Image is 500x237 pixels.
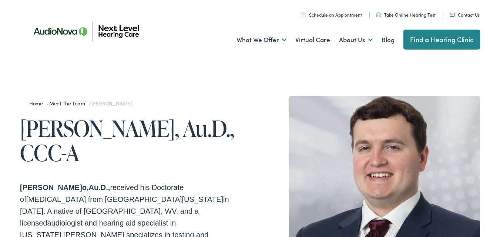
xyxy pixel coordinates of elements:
a: Contact Us [450,11,480,18]
a: Meet the Team [49,99,89,107]
a: Blog [382,26,395,54]
a: Virtual Care [295,26,330,54]
a: What We Offer [236,26,286,54]
a: Take Online Hearing Test [376,11,436,18]
img: An icon symbolizing headphones, colored in teal, suggests audio-related services or features. [376,13,381,17]
span: [PERSON_NAME] [91,99,132,107]
span: [PERSON_NAME] [20,183,82,192]
h1: [PERSON_NAME], Au.D., CCC-A [20,116,250,165]
strong: ., [106,183,110,192]
a: About Us [339,26,373,54]
a: Schedule an Appiontment [301,11,362,18]
span: / / [29,99,132,107]
img: An icon representing mail communication is presented in a unique teal color. [450,13,455,17]
img: Calendar icon representing the ability to schedule a hearing test or hearing aid appointment at N... [301,12,305,17]
a: Find a Hearing Clinic [403,30,480,50]
span: in [DATE]. A native of [GEOGRAPHIC_DATA], WV, and a licensed [20,195,229,227]
a: Home [29,99,47,107]
span: [MEDICAL_DATA] from [GEOGRAPHIC_DATA][US_STATE] [26,195,223,203]
span: Au.D [89,183,106,192]
span: o, [82,183,89,192]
